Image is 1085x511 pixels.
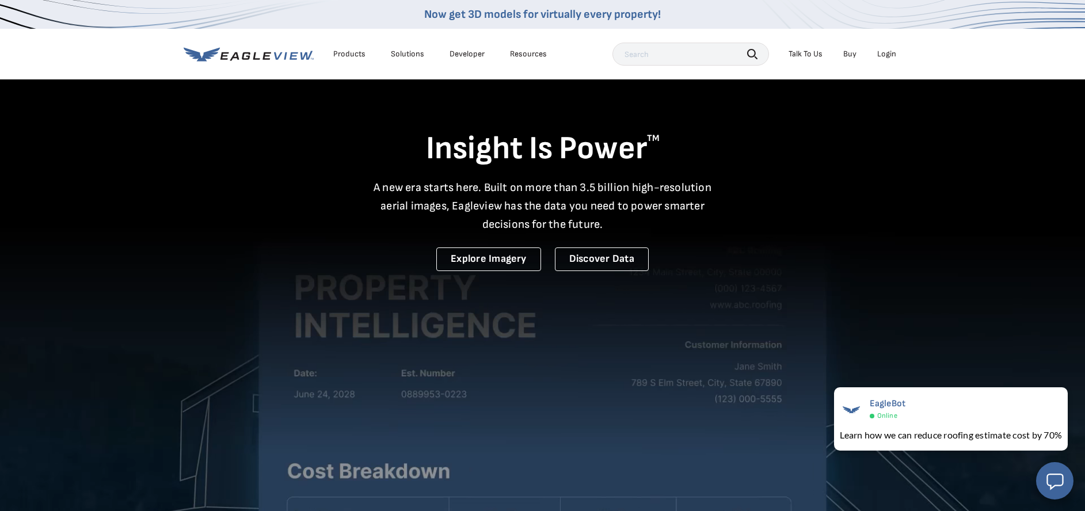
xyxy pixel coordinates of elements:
a: Now get 3D models for virtually every property! [424,7,661,21]
button: Open chat window [1036,462,1073,499]
div: Solutions [391,49,424,59]
div: Login [877,49,896,59]
p: A new era starts here. Built on more than 3.5 billion high-resolution aerial images, Eagleview ha... [367,178,719,234]
sup: TM [647,133,660,144]
div: Talk To Us [789,49,823,59]
a: Discover Data [555,247,649,271]
input: Search [612,43,769,66]
a: Explore Imagery [436,247,541,271]
a: Developer [450,49,485,59]
h1: Insight Is Power [184,129,902,169]
span: EagleBot [870,398,906,409]
a: Buy [843,49,856,59]
div: Resources [510,49,547,59]
span: Online [877,411,897,420]
img: EagleBot [840,398,863,421]
div: Learn how we can reduce roofing estimate cost by 70% [840,428,1062,442]
div: Products [333,49,366,59]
